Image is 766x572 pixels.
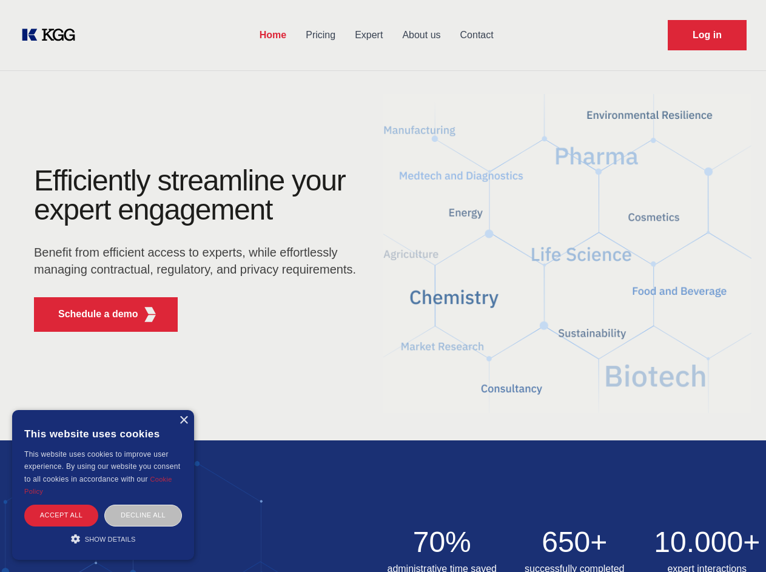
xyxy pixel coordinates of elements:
span: Show details [85,536,136,543]
h1: Efficiently streamline your expert engagement [34,166,364,224]
img: KGG Fifth Element RED [143,307,158,322]
h2: 650+ [516,528,634,557]
a: Expert [345,19,392,51]
img: KGG Fifth Element RED [383,79,752,428]
a: KOL Knowledge Platform: Talk to Key External Experts (KEE) [19,25,85,45]
div: Show details [24,533,182,545]
span: This website uses cookies to improve user experience. By using our website you consent to all coo... [24,450,180,483]
div: Close [179,416,188,425]
div: Decline all [104,505,182,526]
div: This website uses cookies [24,419,182,448]
div: Accept all [24,505,98,526]
button: Schedule a demoKGG Fifth Element RED [34,297,178,332]
a: About us [392,19,450,51]
a: Pricing [296,19,345,51]
a: Request Demo [668,20,747,50]
p: Schedule a demo [58,307,138,321]
a: Cookie Policy [24,476,172,495]
p: Benefit from efficient access to experts, while effortlessly managing contractual, regulatory, an... [34,244,364,278]
a: Contact [451,19,503,51]
h2: 70% [383,528,502,557]
a: Home [250,19,296,51]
